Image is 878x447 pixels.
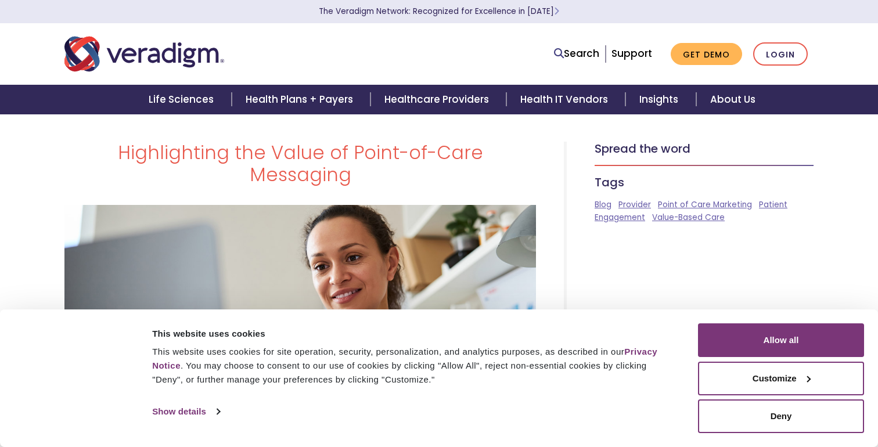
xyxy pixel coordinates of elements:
[554,6,559,17] span: Learn More
[232,85,370,114] a: Health Plans + Payers
[64,35,224,73] img: Veradigm logo
[554,46,599,62] a: Search
[319,6,559,17] a: The Veradigm Network: Recognized for Excellence in [DATE]Learn More
[64,142,536,186] h1: Highlighting the Value of Point-of-Care Messaging
[152,327,672,341] div: This website uses cookies
[652,212,725,223] a: Value-Based Care
[152,403,219,420] a: Show details
[698,323,864,357] button: Allow all
[595,199,611,210] a: Blog
[152,345,672,387] div: This website uses cookies for site operation, security, personalization, and analytics purposes, ...
[658,199,752,210] a: Point of Care Marketing
[671,43,742,66] a: Get Demo
[625,85,696,114] a: Insights
[595,142,814,156] h5: Spread the word
[696,85,769,114] a: About Us
[618,199,651,210] a: Provider
[753,42,808,66] a: Login
[611,46,652,60] a: Support
[506,85,625,114] a: Health IT Vendors
[595,175,814,189] h5: Tags
[595,199,787,223] a: Patient Engagement
[135,85,231,114] a: Life Sciences
[370,85,506,114] a: Healthcare Providers
[698,362,864,395] button: Customize
[698,399,864,433] button: Deny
